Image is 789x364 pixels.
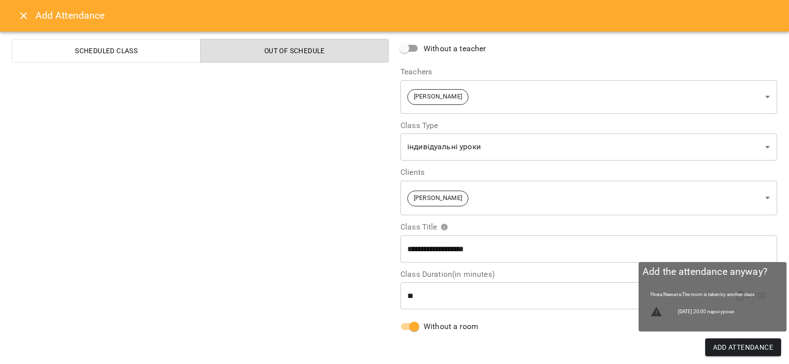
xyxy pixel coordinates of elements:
div: [PERSON_NAME] [400,180,777,215]
span: [PERSON_NAME] [408,194,468,203]
button: Scheduled class [12,39,201,63]
label: Teachers [400,68,777,76]
span: Without a teacher [424,43,486,55]
div: індивідуальні уроки [400,133,777,161]
svg: Please specify class title or select clients [440,223,448,231]
span: Without a room [424,321,478,332]
button: Add Attendance [705,338,782,356]
span: Scheduled class [18,45,195,57]
button: Close [12,4,36,28]
span: Out of Schedule [207,45,383,57]
label: Clients [400,168,777,176]
label: Class Type [400,122,777,130]
span: Add Attendance [713,341,774,353]
span: Class Title [400,223,448,231]
div: [PERSON_NAME] [400,80,777,114]
label: Class Duration(in minutes) [400,270,777,278]
button: Out of Schedule [200,39,389,63]
span: [PERSON_NAME] [408,92,468,101]
h6: Add Attendance [36,8,777,23]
